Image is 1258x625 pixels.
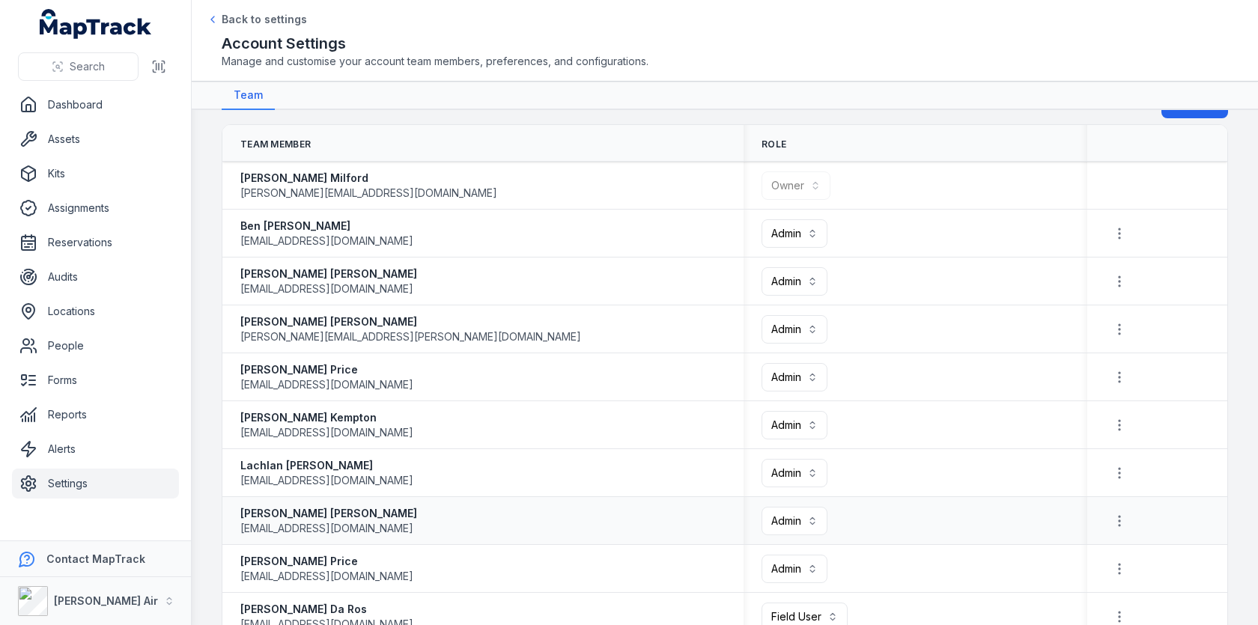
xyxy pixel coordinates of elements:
a: MapTrack [40,9,152,39]
strong: [PERSON_NAME] Kempton [240,410,413,425]
span: Role [762,138,786,150]
button: Search [18,52,139,81]
span: Manage and customise your account team members, preferences, and configurations. [222,54,1228,69]
strong: [PERSON_NAME] Price [240,554,413,569]
span: [EMAIL_ADDRESS][DOMAIN_NAME] [240,569,413,584]
span: [EMAIL_ADDRESS][DOMAIN_NAME] [240,234,413,249]
span: [EMAIL_ADDRESS][DOMAIN_NAME] [240,425,413,440]
a: Assets [12,124,179,154]
span: Team Member [240,138,311,150]
strong: Contact MapTrack [46,552,145,565]
strong: [PERSON_NAME] Price [240,362,413,377]
strong: [PERSON_NAME] [PERSON_NAME] [240,266,417,281]
a: Alerts [12,434,179,464]
button: Admin [762,267,827,296]
span: [EMAIL_ADDRESS][DOMAIN_NAME] [240,377,413,392]
span: [PERSON_NAME][EMAIL_ADDRESS][PERSON_NAME][DOMAIN_NAME] [240,329,581,344]
span: Back to settings [222,12,307,27]
a: Dashboard [12,90,179,120]
h2: Account Settings [222,33,1228,54]
a: Reservations [12,228,179,257]
strong: [PERSON_NAME] Milford [240,171,497,186]
button: Admin [762,219,827,248]
span: [EMAIL_ADDRESS][DOMAIN_NAME] [240,473,413,488]
span: Search [70,59,105,74]
a: Settings [12,469,179,499]
button: Admin [762,411,827,439]
strong: Lachlan [PERSON_NAME] [240,458,413,473]
span: [PERSON_NAME][EMAIL_ADDRESS][DOMAIN_NAME] [240,186,497,201]
strong: [PERSON_NAME] Air [54,594,158,607]
a: Assignments [12,193,179,223]
span: [EMAIL_ADDRESS][DOMAIN_NAME] [240,281,413,296]
button: Admin [762,507,827,535]
a: Team [222,82,275,110]
a: Audits [12,262,179,292]
strong: [PERSON_NAME] Da Ros [240,602,413,617]
span: [EMAIL_ADDRESS][DOMAIN_NAME] [240,521,413,536]
a: Locations [12,296,179,326]
button: Admin [762,555,827,583]
a: People [12,331,179,361]
strong: Ben [PERSON_NAME] [240,219,413,234]
strong: [PERSON_NAME] [PERSON_NAME] [240,506,417,521]
a: Back to settings [207,12,307,27]
a: Reports [12,400,179,430]
a: Forms [12,365,179,395]
button: Admin [762,315,827,344]
button: Admin [762,459,827,487]
button: Admin [762,363,827,391]
strong: [PERSON_NAME] [PERSON_NAME] [240,314,581,329]
a: Kits [12,159,179,189]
